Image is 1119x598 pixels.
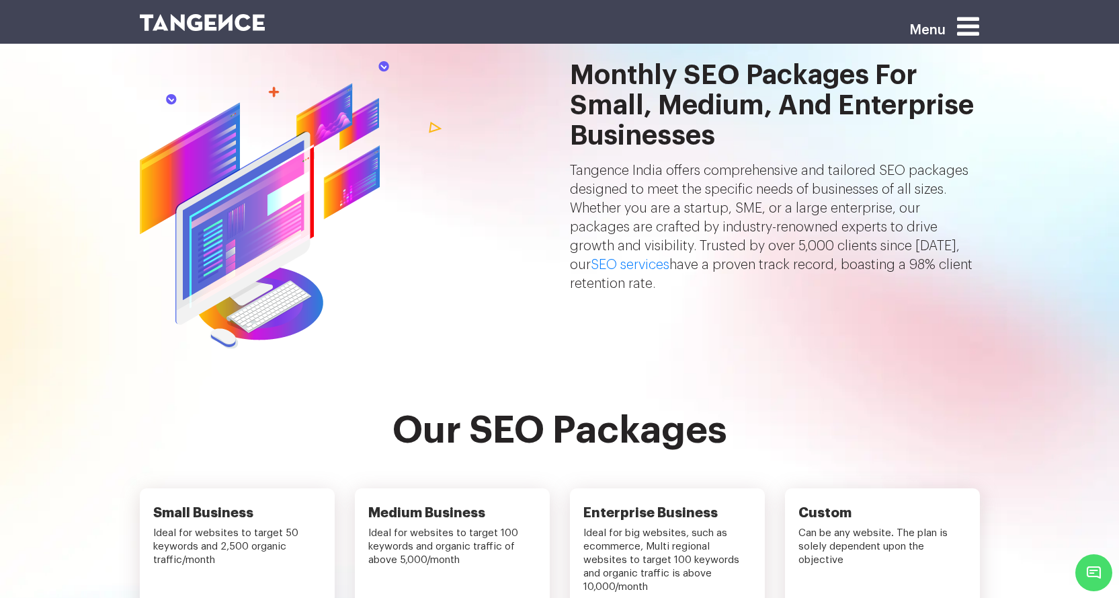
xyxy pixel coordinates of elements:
h2: Small Business [153,505,321,527]
p: Tangence India offers comprehensive and tailored SEO packages designed to meet the specific needs... [570,161,980,304]
h2: Medium Business [368,505,536,527]
p: Ideal for websites to target 50 keywords and 2,500 organic traffic/month [153,527,321,578]
h2: Monthly SEO Packages for Small, Medium, and Enterprise Businesses [570,61,980,161]
img: logo SVG [140,14,265,31]
span: Chat Widget [1075,554,1112,591]
h2: Custom [798,505,966,527]
h2: Our SEO Packages [140,410,980,468]
h2: Enterprise Business [583,505,751,527]
img: presentntion-img1.png [140,61,442,350]
p: Ideal for websites to target 100 keywords and organic traffic of above 5,000/month [368,527,536,578]
a: SEO services [591,258,669,272]
p: Can be any website. The plan is solely dependent upon the objective [798,527,966,578]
